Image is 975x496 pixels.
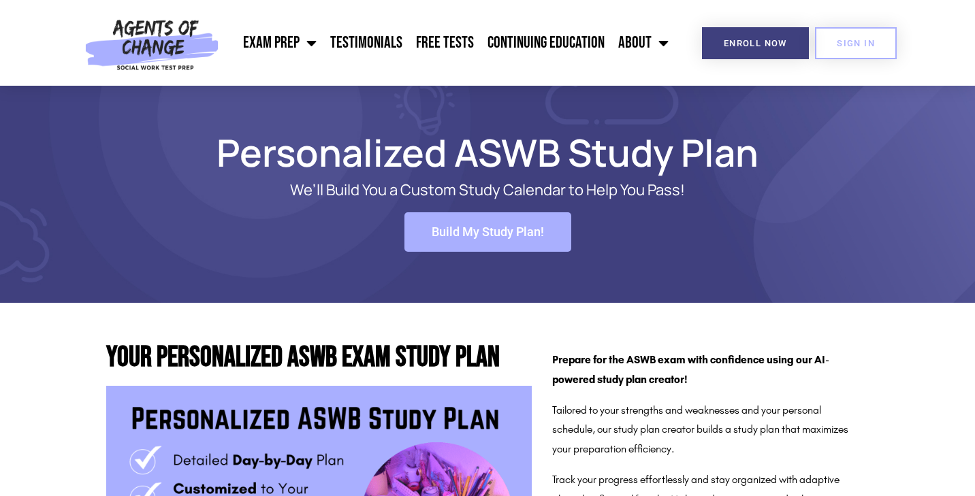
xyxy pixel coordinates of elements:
[815,27,897,59] a: SIGN IN
[611,26,675,60] a: About
[154,182,821,199] p: We’ll Build You a Custom Study Calendar to Help You Pass!
[225,26,675,60] nav: Menu
[837,39,875,48] span: SIGN IN
[106,344,532,372] h2: Your Personalized ASWB Exam Study Plan
[236,26,323,60] a: Exam Prep
[432,226,544,238] span: Build My Study Plan!
[481,26,611,60] a: Continuing Education
[409,26,481,60] a: Free Tests
[99,137,876,168] h1: Personalized ASWB Study Plan
[724,39,787,48] span: Enroll Now
[552,401,861,459] p: Tailored to your strengths and weaknesses and your personal schedule, our study plan creator buil...
[323,26,409,60] a: Testimonials
[552,353,829,386] strong: Prepare for the ASWB exam with confidence using our AI-powered study plan creator!
[404,212,571,252] a: Build My Study Plan!
[702,27,809,59] a: Enroll Now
